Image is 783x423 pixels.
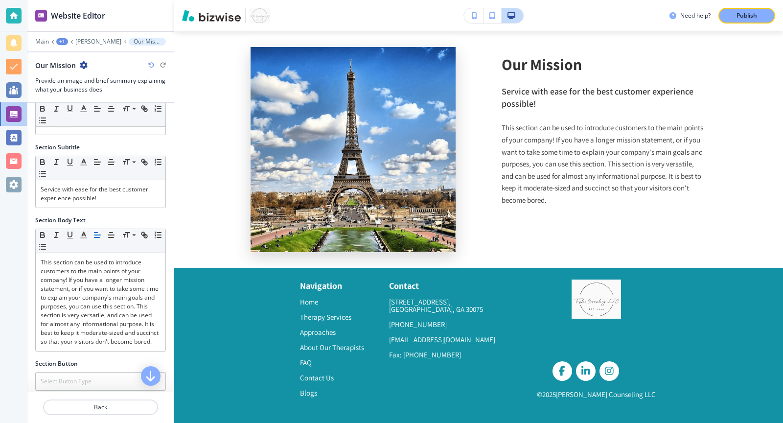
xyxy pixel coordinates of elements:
p: This section can be used to introduce customers to the main points of your company! If you have a... [41,258,161,346]
h3: Contact [389,280,419,292]
h2: Section Body Text [35,216,86,225]
a: [EMAIL_ADDRESS][DOMAIN_NAME] [389,332,500,347]
h4: Select Button Type [41,377,92,386]
p: © [537,389,542,401]
h2: Website Editor [51,10,105,22]
p: [GEOGRAPHIC_DATA], GA 30075 [389,305,500,313]
p: This section can be used to introduce customers to the main points of your company! If you have a... [502,122,707,206]
a: Social media account for Instagram [599,361,619,381]
h2: Our Mission [502,55,707,73]
h2: Section Button [35,359,78,368]
p: Contact Us [300,370,369,385]
button: +1 [56,38,68,45]
h3: Navigation [300,280,342,292]
p: Back [44,403,157,412]
img: Towler Counseling LLC [535,280,657,319]
p: Publish [737,11,757,20]
p: Fax: [PHONE_NUMBER] [389,347,500,362]
h3: Service with ease for the best customer experience possible! [502,85,707,111]
img: Our Mission [251,47,456,253]
button: Back [43,399,158,415]
a: Social media account for Linkedin [576,361,596,381]
button: [PERSON_NAME] [75,38,121,45]
button: Publish [718,8,775,23]
p: 2025 [542,389,556,401]
img: Your Logo [250,8,270,23]
p: Blogs [300,385,369,400]
a: [PHONE_NUMBER] [389,317,500,332]
p: Approaches [300,325,369,340]
p: Home [300,294,369,309]
img: Bizwise Logo [182,10,241,22]
button: Our Mission [129,38,166,46]
h2: Section Subtitle [35,143,80,152]
h3: Provide an image and brief summary explaining what your business does [35,76,166,94]
p: Service with ease for the best customer experience possible! [41,185,161,203]
p: [PERSON_NAME] Counseling LLC [556,389,656,401]
h3: Need help? [680,11,711,20]
a: Social media account for Facebook [553,361,572,381]
p: Therapy Services [300,309,369,325]
button: Main [35,38,49,45]
h2: Our Mission [35,60,76,70]
p: [STREET_ADDRESS], [389,298,500,305]
p: Our Mission [134,38,161,45]
p: FAQ [300,355,369,370]
img: editor icon [35,10,47,22]
p: About Our Therapists [300,340,369,355]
